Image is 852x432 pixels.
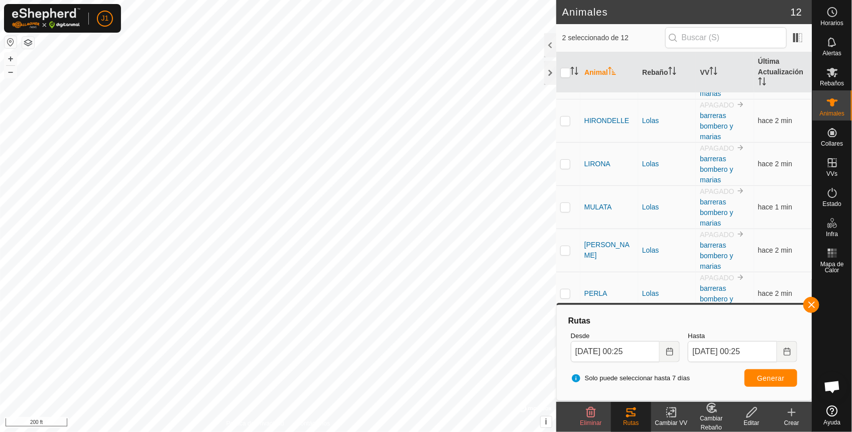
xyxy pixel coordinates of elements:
a: barreras bombero y marias [700,155,733,184]
div: Lolas [642,116,692,126]
img: hasta [737,230,745,238]
span: APAGADO [700,101,734,109]
button: Capas del Mapa [22,37,34,49]
button: + [5,53,17,65]
span: APAGADO [700,187,734,195]
span: 18 sept 2025, 0:32 [758,203,792,211]
button: Generar [745,369,797,387]
div: Chat abierto [817,372,847,402]
button: Choose Date [660,341,680,362]
span: Solo puede seleccionar hasta 7 días [571,373,690,383]
button: i [541,416,552,427]
button: Choose Date [777,341,797,362]
th: Última Actualización [754,52,812,93]
img: Logo Gallagher [12,8,80,29]
div: Editar [732,418,772,427]
p-sorticon: Activar para ordenar [570,68,578,76]
img: hasta [737,273,745,281]
h2: Animales [562,6,791,18]
button: Restablecer Mapa [5,36,17,48]
img: hasta [737,144,745,152]
span: Animales [820,111,844,117]
span: J1 [101,13,109,24]
div: Lolas [642,159,692,169]
label: Hasta [688,331,797,341]
div: Lolas [642,245,692,256]
span: 18 sept 2025, 0:32 [758,246,792,254]
p-sorticon: Activar para ordenar [709,68,717,76]
span: Collares [821,141,843,147]
p-sorticon: Activar para ordenar [608,68,616,76]
span: APAGADO [700,274,734,282]
span: PERLA [584,288,607,299]
button: – [5,66,17,78]
span: Mapa de Calor [815,261,849,273]
span: 18 sept 2025, 0:32 [758,289,792,297]
div: Cambiar VV [651,418,691,427]
a: Contáctenos [296,419,330,428]
span: Rebaños [820,80,844,86]
span: [PERSON_NAME] [584,240,634,261]
img: hasta [737,187,745,195]
p-sorticon: Activar para ordenar [758,79,766,87]
th: Animal [580,52,638,93]
div: Rutas [611,418,651,427]
label: Desde [571,331,680,341]
div: Crear [772,418,812,427]
div: Cambiar Rebaño [691,414,732,432]
input: Buscar (S) [665,27,787,48]
span: Horarios [821,20,843,26]
span: Infra [826,231,838,237]
a: barreras bombero y marias [700,198,733,227]
th: VV [696,52,754,93]
span: LIRONA [584,159,611,169]
span: 2 seleccionado de 12 [562,33,665,43]
span: VVs [826,171,837,177]
div: Rutas [567,315,801,327]
a: barreras bombero y marias [700,68,733,97]
img: hasta [737,100,745,109]
a: barreras bombero y marias [700,241,733,270]
span: Estado [823,201,841,207]
span: Alertas [823,50,841,56]
a: Ayuda [812,401,852,429]
span: i [545,417,547,426]
th: Rebaño [638,52,696,93]
div: Lolas [642,288,692,299]
span: 18 sept 2025, 0:32 [758,160,792,168]
span: MULATA [584,202,612,212]
span: Generar [757,374,785,382]
span: 18 sept 2025, 0:32 [758,117,792,125]
a: Política de Privacidad [226,419,284,428]
a: barreras bombero y marias [700,284,733,313]
span: Ayuda [824,419,841,425]
span: APAGADO [700,231,734,239]
a: barreras bombero y marias [700,112,733,141]
span: HIRONDELLE [584,116,629,126]
p-sorticon: Activar para ordenar [668,68,676,76]
span: Eliminar [580,419,601,426]
div: Lolas [642,202,692,212]
span: 12 [791,5,802,20]
span: APAGADO [700,144,734,152]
